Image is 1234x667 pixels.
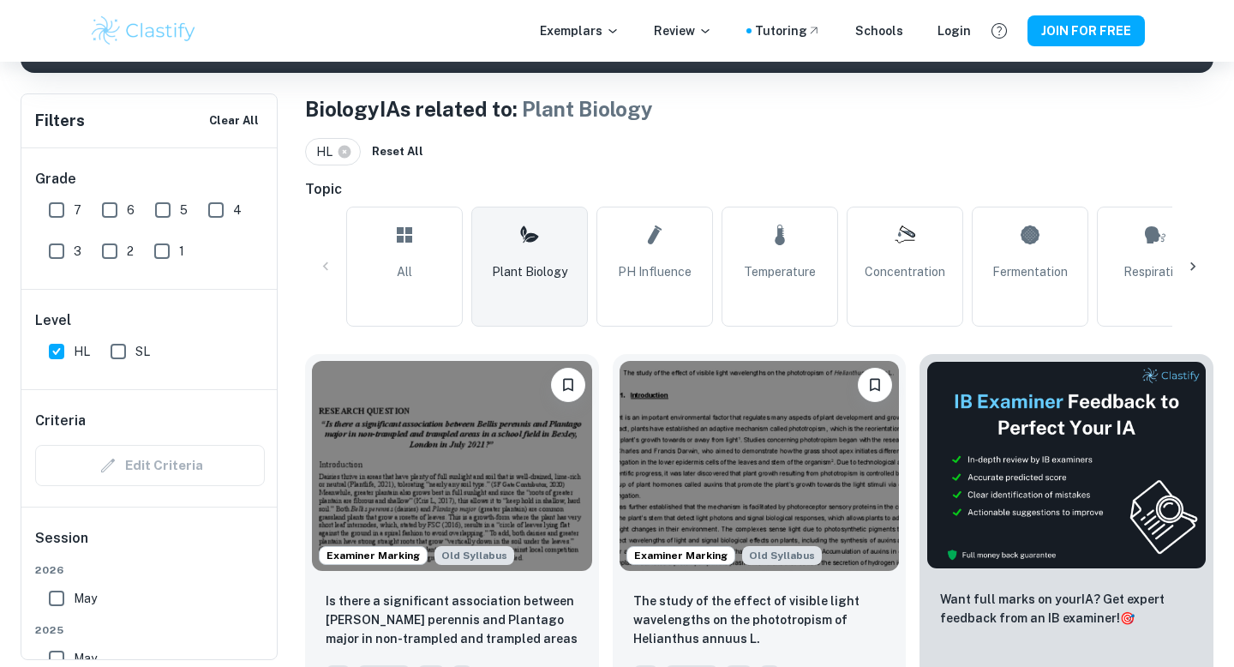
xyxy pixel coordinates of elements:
[1123,262,1187,281] span: Respiration
[127,242,134,261] span: 2
[74,589,97,608] span: May
[135,342,150,361] span: SL
[326,592,578,650] p: Is there a significant association between Bellis perennis and Plantago major in non-trampled and...
[233,201,242,219] span: 4
[540,21,620,40] p: Exemplars
[35,310,265,331] h6: Level
[35,528,265,562] h6: Session
[397,262,412,281] span: All
[755,21,821,40] a: Tutoring
[434,546,514,565] span: Old Syllabus
[992,262,1068,281] span: Fermentation
[35,445,265,486] div: Criteria filters are unavailable when searching by topic
[865,262,945,281] span: Concentration
[316,142,340,161] span: HL
[633,592,886,648] p: The study of the effect of visible light wavelengths on the phototropism of Helianthus annuus L.
[305,138,361,165] div: HL
[320,548,427,563] span: Examiner Marking
[35,622,265,638] span: 2025
[305,179,1213,200] h6: Topic
[1027,15,1145,46] button: JOIN FOR FREE
[312,361,592,571] img: Biology IA example thumbnail: Is there a significant association betwe
[855,21,903,40] a: Schools
[35,411,86,431] h6: Criteria
[35,109,85,133] h6: Filters
[74,342,90,361] span: HL
[180,201,188,219] span: 5
[926,361,1207,569] img: Thumbnail
[551,368,585,402] button: Please log in to bookmark exemplars
[620,361,900,571] img: Biology IA example thumbnail: The study of the effect of visible light
[434,546,514,565] div: Starting from the May 2025 session, the Biology IA requirements have changed. It's OK to refer to...
[742,546,822,565] div: Starting from the May 2025 session, the Biology IA requirements have changed. It's OK to refer to...
[35,562,265,578] span: 2026
[618,262,692,281] span: pH Influence
[179,242,184,261] span: 1
[1120,611,1135,625] span: 🎯
[937,21,971,40] a: Login
[305,93,1213,124] h1: Biology IAs related to:
[74,201,81,219] span: 7
[654,21,712,40] p: Review
[127,201,135,219] span: 6
[35,169,265,189] h6: Grade
[522,97,653,121] span: Plant Biology
[858,368,892,402] button: Please log in to bookmark exemplars
[89,14,198,48] img: Clastify logo
[627,548,734,563] span: Examiner Marking
[205,108,263,134] button: Clear All
[940,590,1193,628] p: Want full marks on your IA ? Get expert feedback from an IB examiner!
[744,262,816,281] span: Temperature
[368,139,428,165] button: Reset All
[985,16,1014,45] button: Help and Feedback
[742,546,822,565] span: Old Syllabus
[492,262,567,281] span: Plant Biology
[74,242,81,261] span: 3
